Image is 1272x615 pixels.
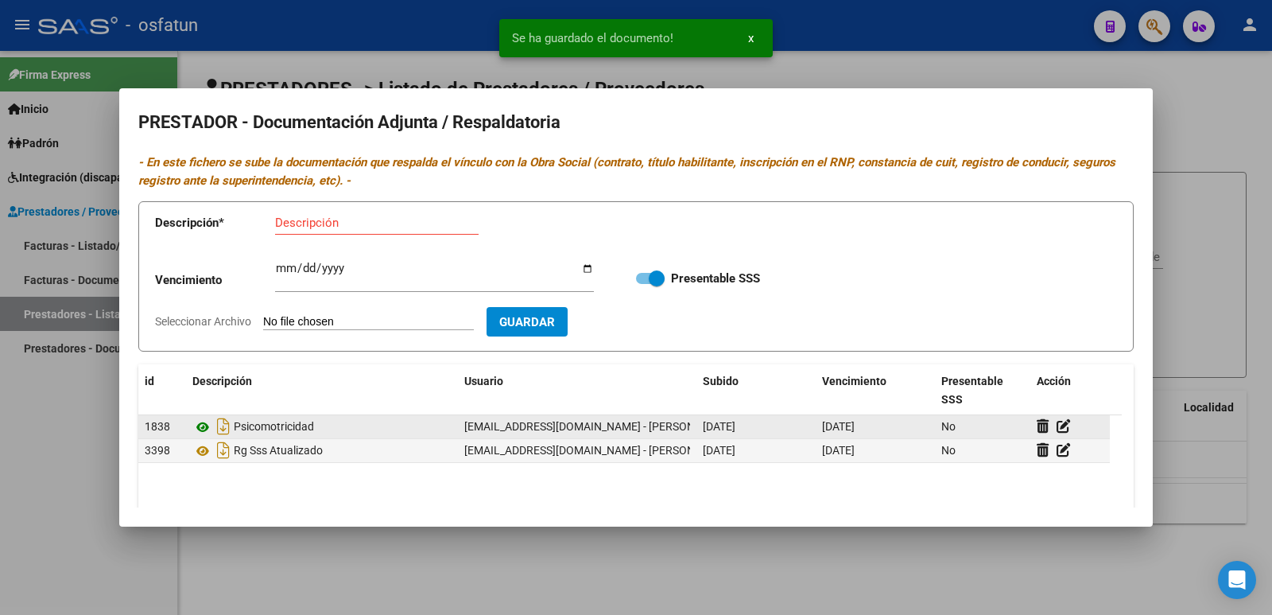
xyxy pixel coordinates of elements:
span: 1838 [145,420,170,433]
span: Seleccionar Archivo [155,315,251,328]
span: id [145,375,154,387]
span: 3398 [145,444,170,457]
span: Guardar [499,315,555,329]
span: Presentable SSS [941,375,1003,406]
datatable-header-cell: Presentable SSS [935,364,1030,417]
button: x [735,24,766,53]
span: x [748,31,754,45]
strong: Presentable SSS [671,271,760,286]
h2: PRESTADOR - Documentación Adjunta / Respaldatoria [138,107,1134,138]
span: Psicomotricidad [234,421,314,434]
span: [DATE] [822,420,855,433]
p: Vencimiento [155,271,275,290]
span: Vencimiento [822,375,886,387]
span: Descripción [192,375,252,387]
span: [EMAIL_ADDRESS][DOMAIN_NAME] - [PERSON_NAME] [464,444,734,457]
span: [EMAIL_ADDRESS][DOMAIN_NAME] - [PERSON_NAME] [464,420,734,433]
i: Descargar documento [213,438,234,463]
i: - En este fichero se sube la documentación que respalda el vínculo con la Obra Social (contrato, ... [138,155,1115,188]
datatable-header-cell: Descripción [186,364,458,417]
span: No [941,444,956,457]
span: Acción [1037,375,1071,387]
span: Usuario [464,375,503,387]
span: [DATE] [703,420,735,433]
i: Descargar documento [213,414,234,439]
datatable-header-cell: Vencimiento [816,364,935,417]
span: No [941,420,956,433]
span: Se ha guardado el documento! [512,30,673,46]
datatable-header-cell: id [138,364,186,417]
div: Open Intercom Messenger [1218,561,1256,599]
span: Subido [703,375,739,387]
button: Guardar [487,307,568,337]
datatable-header-cell: Acción [1030,364,1110,417]
p: Descripción [155,214,275,232]
datatable-header-cell: Usuario [458,364,696,417]
span: [DATE] [822,444,855,457]
datatable-header-cell: Subido [696,364,816,417]
span: Rg Sss Atualizado [234,445,323,457]
span: [DATE] [703,444,735,457]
